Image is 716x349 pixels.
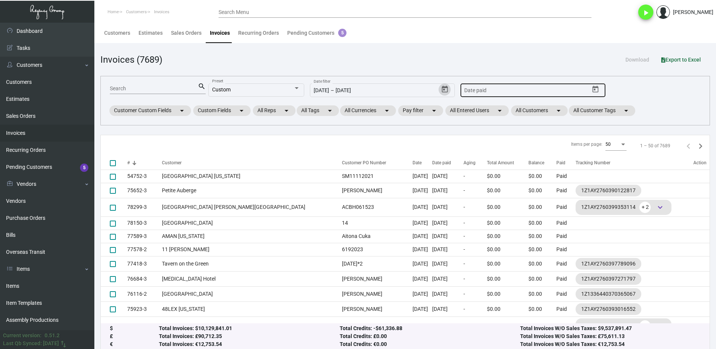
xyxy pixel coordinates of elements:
[556,243,576,256] td: Paid
[576,159,610,166] div: Tracking Number
[638,5,653,20] button: play_arrow
[656,321,665,330] span: keyboard_arrow_down
[528,271,556,286] td: $0.00
[338,230,413,243] td: Aitona Cuka
[413,198,432,216] td: [DATE]
[528,286,556,301] td: $0.00
[430,106,439,115] mat-icon: arrow_drop_down
[432,286,463,301] td: [DATE]
[253,105,296,116] mat-chip: All Reps
[581,275,636,283] div: 1Z1AY2760397271797
[463,256,487,271] td: -
[432,317,463,335] td: [DATE]
[581,202,666,213] div: 1Z1AY2760399353114
[382,106,391,115] mat-icon: arrow_drop_down
[528,170,556,183] td: $0.00
[528,243,556,256] td: $0.00
[554,106,563,115] mat-icon: arrow_drop_down
[413,301,432,317] td: [DATE]
[556,198,576,216] td: Paid
[556,170,576,183] td: Paid
[287,29,346,37] div: Pending Customers
[127,256,162,271] td: 77418-3
[463,159,487,166] div: Aging
[463,317,487,335] td: -
[576,159,693,166] div: Tracking Number
[463,230,487,243] td: -
[432,271,463,286] td: [DATE]
[212,86,231,93] span: Custom
[110,332,159,340] div: £
[109,105,191,116] mat-chip: Customer Custom Fields
[495,106,504,115] mat-icon: arrow_drop_down
[463,301,487,317] td: -
[162,286,338,301] td: [GEOGRAPHIC_DATA]
[162,198,338,216] td: [GEOGRAPHIC_DATA] [PERSON_NAME][GEOGRAPHIC_DATA]
[487,271,528,286] td: $0.00
[413,159,422,166] div: Date
[463,286,487,301] td: -
[162,256,338,271] td: Tavern on the Green
[159,332,339,340] div: Total Invoices: £90,712.35
[569,105,635,116] mat-chip: All Customer Tags
[528,198,556,216] td: $0.00
[159,324,339,332] div: Total Invoices: $10,129,841.01
[528,256,556,271] td: $0.00
[528,317,556,335] td: $0.00
[432,183,463,198] td: [DATE]
[463,271,487,286] td: -
[336,88,397,94] input: End date
[432,243,463,256] td: [DATE]
[413,271,432,286] td: [DATE]
[639,202,651,213] span: + 2
[413,286,432,301] td: [DATE]
[520,340,701,348] div: Total Invoices W/O Sales Taxes: €12,753.54
[641,8,650,17] i: play_arrow
[581,260,636,268] div: 1Z1AY2760397789096
[556,230,576,243] td: Paid
[162,317,338,335] td: Rosewood [GEOGRAPHIC_DATA][PERSON_NAME]
[556,256,576,271] td: Paid
[487,286,528,301] td: $0.00
[432,159,463,166] div: Date paid
[487,243,528,256] td: $0.00
[463,216,487,230] td: -
[210,29,230,37] div: Invoices
[590,83,602,96] button: Open calendar
[340,324,520,332] div: Total Credits: -$61,336.88
[193,105,251,116] mat-chip: Custom Fields
[413,170,432,183] td: [DATE]
[162,230,338,243] td: AMAN [US_STATE]
[487,301,528,317] td: $0.00
[528,183,556,198] td: $0.00
[619,53,655,66] button: Download
[338,317,413,335] td: 000000000008492
[656,203,665,212] span: keyboard_arrow_down
[439,83,451,96] button: Open calendar
[581,290,636,298] div: 1Z1336440370365067
[162,170,338,183] td: [GEOGRAPHIC_DATA] [US_STATE]
[511,105,568,116] mat-chip: All Customers
[487,198,528,216] td: $0.00
[463,243,487,256] td: -
[127,216,162,230] td: 78150-3
[605,142,611,147] span: 50
[314,88,329,94] input: Start date
[162,271,338,286] td: [MEDICAL_DATA] Hotel
[528,159,556,166] div: Balance
[342,159,413,166] div: Customer PO Number
[162,159,182,166] div: Customer
[581,305,636,313] div: 1Z1AY2760393016552
[282,106,291,115] mat-icon: arrow_drop_down
[432,256,463,271] td: [DATE]
[487,159,528,166] div: Total Amount
[528,216,556,230] td: $0.00
[127,243,162,256] td: 77578-2
[325,106,334,115] mat-icon: arrow_drop_down
[159,340,339,348] div: Total Invoices: €12,753.54
[556,159,576,166] div: Paid
[331,88,334,94] span: –
[694,140,707,152] button: Next page
[693,156,710,170] th: Action
[520,324,701,332] div: Total Invoices W/O Sales Taxes: $9,537,891.47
